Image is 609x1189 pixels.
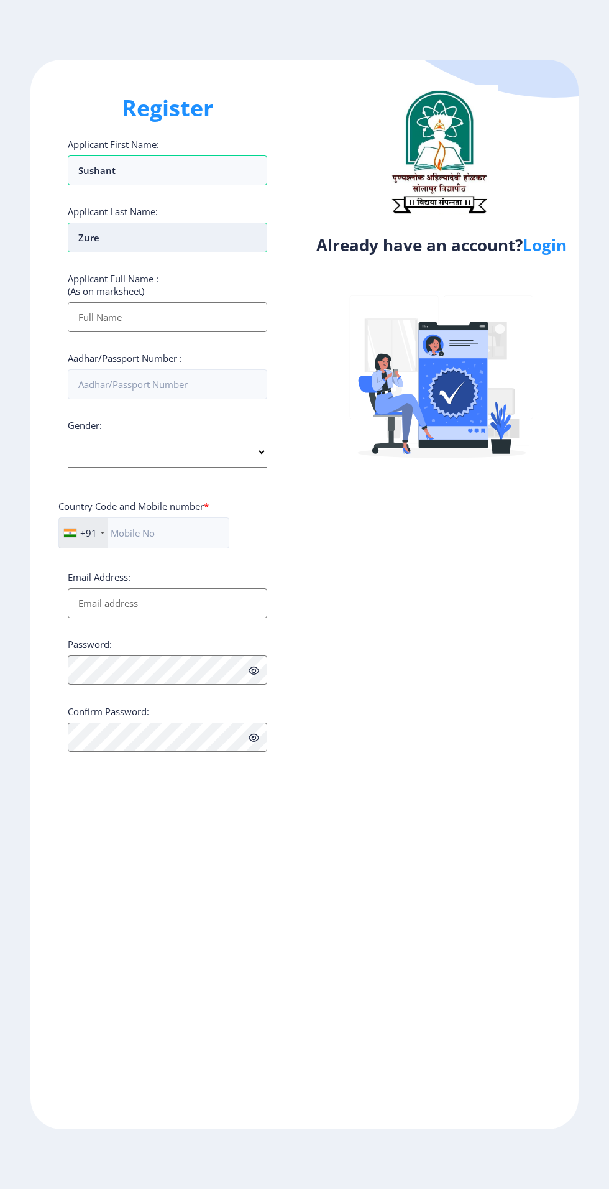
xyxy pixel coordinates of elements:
input: First Name [68,155,267,185]
div: India (भारत): +91 [59,518,108,548]
label: Applicant Last Name: [68,205,158,218]
label: Aadhar/Passport Number : [68,352,182,364]
label: Applicant Full Name : (As on marksheet) [68,272,158,297]
input: Email address [68,588,267,618]
img: Verified-rafiki.svg [333,272,551,489]
a: Login [523,234,567,256]
label: Country Code and Mobile number [58,500,209,512]
input: Aadhar/Passport Number [68,369,267,399]
input: Mobile No [58,517,229,548]
label: Password: [68,638,112,650]
div: +91 [80,527,97,539]
label: Confirm Password: [68,705,149,718]
label: Gender: [68,419,102,432]
label: Email Address: [68,571,130,583]
img: logo [380,85,498,218]
input: Full Name [68,302,267,332]
h4: Already have an account? [314,235,569,255]
h1: Register [68,93,267,123]
label: Applicant First Name: [68,138,159,150]
input: Last Name [68,223,267,252]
